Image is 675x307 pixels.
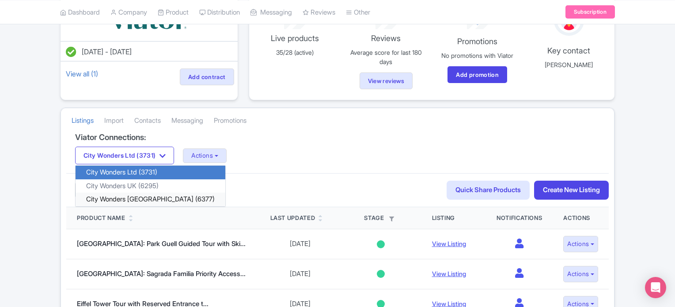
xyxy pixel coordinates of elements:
[64,68,100,80] a: View all (1)
[134,109,161,133] a: Contacts
[389,216,394,221] i: Filter by stage
[171,109,203,133] a: Messaging
[72,109,94,133] a: Listings
[351,214,411,223] div: Stage
[180,68,234,85] a: Add contract
[75,133,600,142] h4: Viator Connections:
[254,48,335,57] p: 35/28 (active)
[214,109,246,133] a: Promotions
[76,179,225,193] a: City Wonders UK (6295)
[270,214,315,223] div: Last Updated
[345,48,426,66] p: Average score for last 180 days
[553,207,609,229] th: Actions
[104,109,124,133] a: Import
[528,60,609,69] p: [PERSON_NAME]
[563,266,598,282] button: Actions
[534,181,609,200] a: Create New Listing
[432,270,466,277] a: View Listing
[76,166,225,179] a: City Wonders Ltd (3731)
[486,207,553,229] th: Notifications
[77,239,246,248] a: [GEOGRAPHIC_DATA]: Park Guell Guided Tour with Ski...
[447,66,507,83] a: Add promotion
[528,45,609,57] p: Key contact
[254,32,335,44] p: Live products
[260,229,341,259] td: [DATE]
[437,51,518,60] p: No promotions with Viator
[447,181,530,200] a: Quick Share Products
[437,35,518,47] p: Promotions
[565,5,615,19] a: Subscription
[432,240,466,247] a: View Listing
[360,72,413,89] a: View reviews
[77,269,246,278] a: [GEOGRAPHIC_DATA]: Sagrada Familia Priority Access...
[345,32,426,44] p: Reviews
[260,259,341,289] td: [DATE]
[421,207,486,229] th: Listing
[77,214,125,223] div: Product Name
[82,47,132,56] span: [DATE] - [DATE]
[563,236,598,252] button: Actions
[76,193,225,206] a: City Wonders [GEOGRAPHIC_DATA] (6377)
[75,147,174,164] button: City Wonders Ltd (3731)
[183,148,227,163] button: Actions
[645,277,666,298] div: Open Intercom Messenger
